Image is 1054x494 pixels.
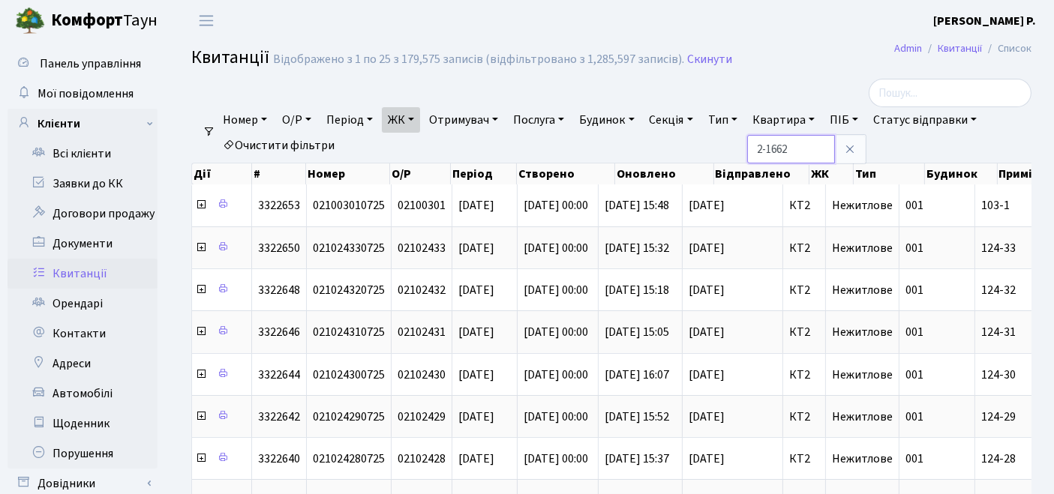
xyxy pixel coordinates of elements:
[854,163,925,184] th: Тип
[894,40,922,56] a: Admin
[8,409,158,439] a: Щоденник
[933,13,1036,29] b: [PERSON_NAME] Р.
[382,107,420,133] a: ЖК
[398,324,446,340] span: 02102431
[40,55,141,72] span: Панель управління
[605,451,669,467] span: [DATE] 15:37
[313,367,385,383] span: 021024300725
[524,240,588,256] span: [DATE] 00:00
[188,8,225,33] button: Переключити навігацію
[252,163,306,184] th: #
[789,199,819,211] span: КТ2
[938,40,982,56] a: Квитанції
[192,163,252,184] th: Дії
[872,33,1054,64] nav: breadcrumb
[313,409,385,425] span: 021024290725
[869,79,1031,107] input: Пошук...
[832,240,893,256] span: Нежитлове
[689,284,776,296] span: [DATE]
[258,451,300,467] span: 3322640
[258,324,300,340] span: 3322646
[258,240,300,256] span: 3322650
[605,197,669,214] span: [DATE] 15:48
[313,451,385,467] span: 021024280725
[8,319,158,349] a: Контакти
[276,107,317,133] a: О/Р
[306,163,390,184] th: Номер
[905,367,923,383] span: 001
[689,242,776,254] span: [DATE]
[689,369,776,381] span: [DATE]
[746,107,821,133] a: Квартира
[8,139,158,169] a: Всі клієнти
[458,197,494,214] span: [DATE]
[905,451,923,467] span: 001
[398,367,446,383] span: 02102430
[8,439,158,469] a: Порушення
[905,240,923,256] span: 001
[8,349,158,379] a: Адреси
[905,197,923,214] span: 001
[905,282,923,298] span: 001
[191,44,269,70] span: Квитанції
[217,107,273,133] a: Номер
[689,453,776,465] span: [DATE]
[451,163,517,184] th: Період
[398,282,446,298] span: 02102432
[258,197,300,214] span: 3322653
[605,240,669,256] span: [DATE] 15:32
[689,411,776,423] span: [DATE]
[313,240,385,256] span: 021024330725
[605,324,669,340] span: [DATE] 15:05
[789,284,819,296] span: КТ2
[832,324,893,340] span: Нежитлове
[51,8,158,34] span: Таун
[905,324,923,340] span: 001
[524,324,588,340] span: [DATE] 00:00
[398,409,446,425] span: 02102429
[8,49,158,79] a: Панель управління
[524,451,588,467] span: [DATE] 00:00
[458,409,494,425] span: [DATE]
[524,197,588,214] span: [DATE] 00:00
[313,282,385,298] span: 021024320725
[789,453,819,465] span: КТ2
[517,163,615,184] th: Створено
[398,240,446,256] span: 02102433
[789,242,819,254] span: КТ2
[687,52,732,67] a: Скинути
[458,240,494,256] span: [DATE]
[273,52,684,67] div: Відображено з 1 по 25 з 179,575 записів (відфільтровано з 1,285,597 записів).
[714,163,809,184] th: Відправлено
[832,197,893,214] span: Нежитлове
[258,409,300,425] span: 3322642
[398,197,446,214] span: 02100301
[8,79,158,109] a: Мої повідомлення
[832,282,893,298] span: Нежитлове
[423,107,504,133] a: Отримувач
[605,409,669,425] span: [DATE] 15:52
[832,409,893,425] span: Нежитлове
[689,326,776,338] span: [DATE]
[258,282,300,298] span: 3322648
[689,199,776,211] span: [DATE]
[320,107,379,133] a: Період
[458,367,494,383] span: [DATE]
[789,411,819,423] span: КТ2
[8,199,158,229] a: Договори продажу
[982,40,1031,57] li: Список
[8,229,158,259] a: Документи
[38,85,134,102] span: Мої повідомлення
[458,282,494,298] span: [DATE]
[615,163,713,184] th: Оновлено
[8,289,158,319] a: Орендарі
[313,324,385,340] span: 021024310725
[8,379,158,409] a: Автомобілі
[925,163,997,184] th: Будинок
[8,259,158,289] a: Квитанції
[524,367,588,383] span: [DATE] 00:00
[51,8,123,32] b: Комфорт
[933,12,1036,30] a: [PERSON_NAME] Р.
[390,163,450,184] th: О/Р
[832,451,893,467] span: Нежитлове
